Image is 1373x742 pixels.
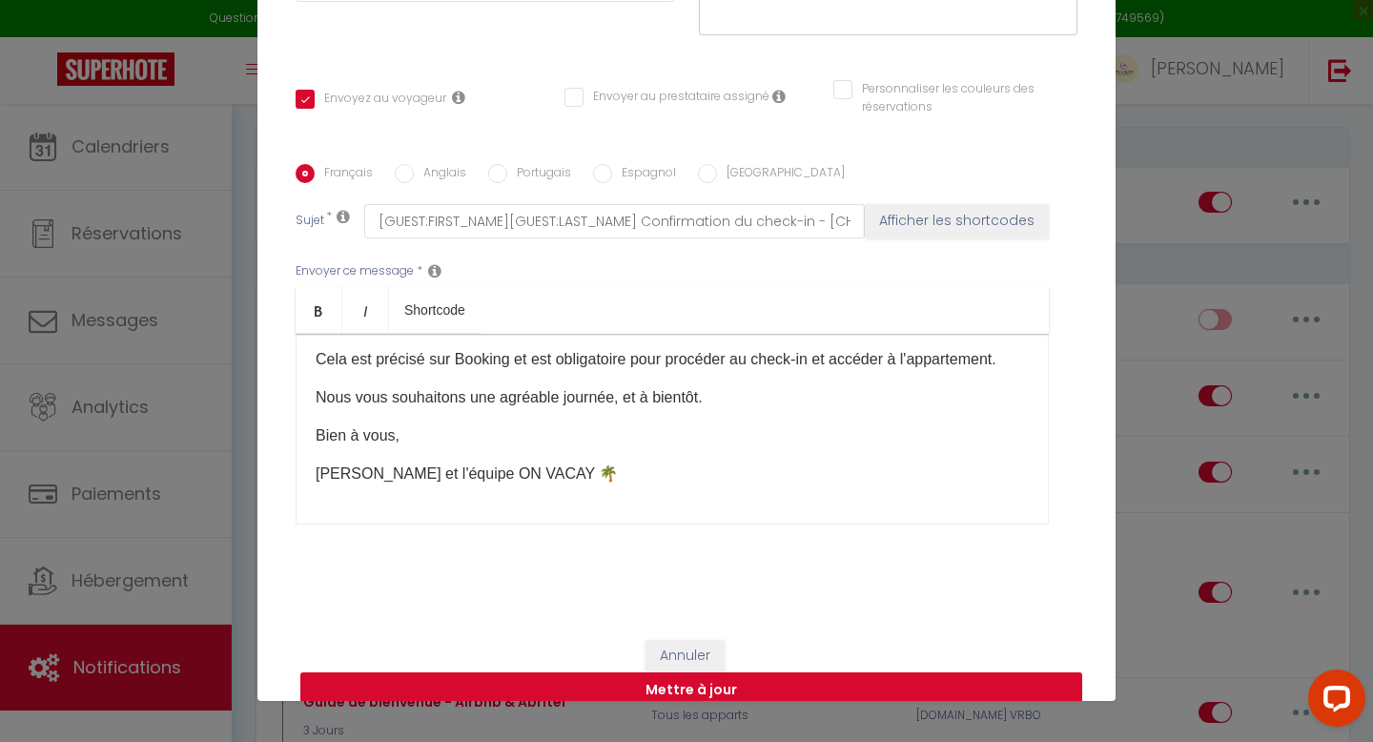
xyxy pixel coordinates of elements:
i: Envoyer au prestataire si il est assigné [772,89,786,104]
label: Portugais [507,164,571,185]
label: Français [315,164,373,185]
button: Annuler [646,640,725,672]
a: Italic [342,287,389,333]
label: [GEOGRAPHIC_DATA] [717,164,845,185]
i: Envoyer au voyageur [452,90,465,105]
iframe: LiveChat chat widget [1293,662,1373,742]
p: Cela est précisé sur Booking et est obligatoire pour procéder au check-in et accéder à l'appartem... [316,348,1029,371]
button: Mettre à jour [300,672,1082,709]
label: Espagnol [612,164,676,185]
a: Bold [296,287,342,333]
label: Anglais [414,164,466,185]
label: Sujet [296,212,324,232]
a: Shortcode [389,287,481,333]
i: Subject [337,209,350,224]
button: Afficher les shortcodes [865,204,1049,238]
i: Message [428,263,441,278]
p: Nous vous souhaitons une agréable journée, et à bientôt. [316,386,1029,409]
p: [PERSON_NAME]​ et l'équipe ON VACAY 🌴​ [316,463,1029,485]
p: Bien à vous, [316,424,1029,447]
label: Envoyer ce message [296,262,414,280]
